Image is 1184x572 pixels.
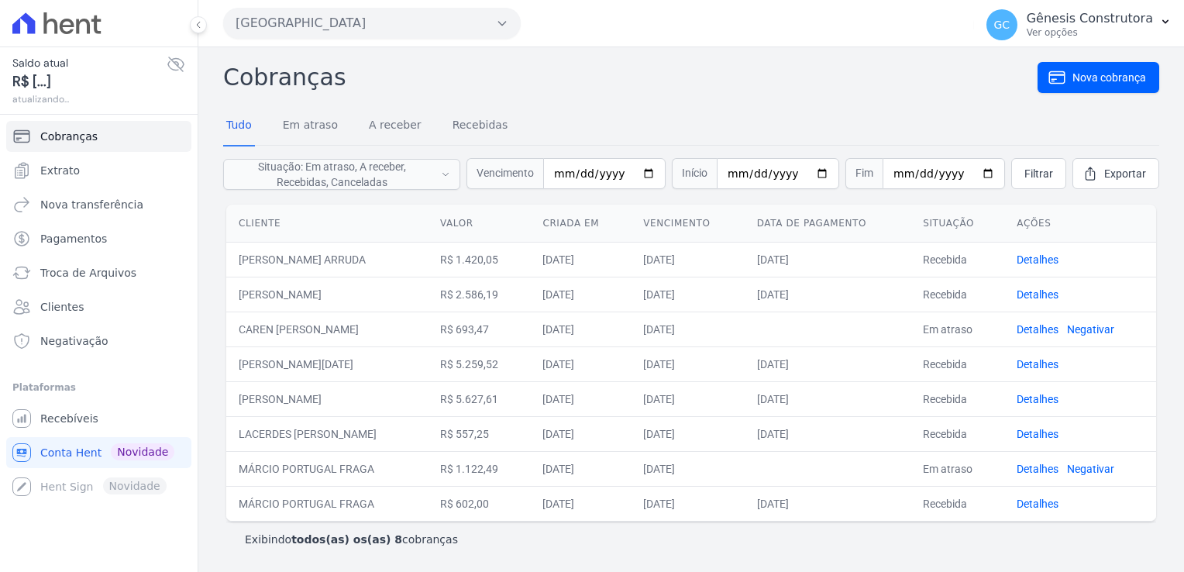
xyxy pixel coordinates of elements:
[6,437,191,468] a: Conta Hent Novidade
[631,381,745,416] td: [DATE]
[223,8,521,39] button: [GEOGRAPHIC_DATA]
[530,486,631,521] td: [DATE]
[6,326,191,357] a: Negativação
[1017,358,1058,370] a: Detalhes
[974,3,1184,47] button: GC Gênesis Construtora Ver opções
[530,242,631,277] td: [DATE]
[745,381,910,416] td: [DATE]
[1017,393,1058,405] a: Detalhes
[993,19,1010,30] span: GC
[428,312,530,346] td: R$ 693,47
[530,381,631,416] td: [DATE]
[530,205,631,243] th: Criada em
[40,129,98,144] span: Cobranças
[530,416,631,451] td: [DATE]
[1011,158,1066,189] a: Filtrar
[40,197,143,212] span: Nova transferência
[745,277,910,312] td: [DATE]
[226,242,428,277] td: [PERSON_NAME] ARRUDA
[1038,62,1159,93] a: Nova cobrança
[631,486,745,521] td: [DATE]
[1017,288,1058,301] a: Detalhes
[6,223,191,254] a: Pagamentos
[1072,158,1159,189] a: Exportar
[1067,323,1114,336] a: Negativar
[1017,463,1058,475] a: Detalhes
[1027,26,1153,39] p: Ver opções
[226,416,428,451] td: LACERDES [PERSON_NAME]
[226,312,428,346] td: CAREN [PERSON_NAME]
[631,277,745,312] td: [DATE]
[745,416,910,451] td: [DATE]
[910,205,1004,243] th: Situação
[1004,205,1156,243] th: Ações
[910,451,1004,486] td: Em atraso
[1017,498,1058,510] a: Detalhes
[40,333,108,349] span: Negativação
[530,277,631,312] td: [DATE]
[6,257,191,288] a: Troca de Arquivos
[1017,428,1058,440] a: Detalhes
[910,242,1004,277] td: Recebida
[223,159,460,190] button: Situação: Em atraso, A receber, Recebidas, Canceladas
[449,106,511,146] a: Recebidas
[226,381,428,416] td: [PERSON_NAME]
[428,242,530,277] td: R$ 1.420,05
[40,411,98,426] span: Recebíveis
[40,299,84,315] span: Clientes
[1072,70,1146,85] span: Nova cobrança
[845,158,883,189] span: Fim
[631,346,745,381] td: [DATE]
[428,277,530,312] td: R$ 2.586,19
[530,451,631,486] td: [DATE]
[631,205,745,243] th: Vencimento
[631,416,745,451] td: [DATE]
[12,55,167,71] span: Saldo atual
[428,381,530,416] td: R$ 5.627,61
[910,416,1004,451] td: Recebida
[910,312,1004,346] td: Em atraso
[428,416,530,451] td: R$ 557,25
[1017,253,1058,266] a: Detalhes
[40,445,102,460] span: Conta Hent
[745,242,910,277] td: [DATE]
[672,158,717,189] span: Início
[245,532,458,547] p: Exibindo cobranças
[466,158,543,189] span: Vencimento
[1024,166,1053,181] span: Filtrar
[910,277,1004,312] td: Recebida
[12,378,185,397] div: Plataformas
[6,189,191,220] a: Nova transferência
[6,291,191,322] a: Clientes
[6,403,191,434] a: Recebíveis
[745,346,910,381] td: [DATE]
[428,346,530,381] td: R$ 5.259,52
[40,265,136,281] span: Troca de Arquivos
[428,451,530,486] td: R$ 1.122,49
[366,106,425,146] a: A receber
[1027,11,1153,26] p: Gênesis Construtora
[226,277,428,312] td: [PERSON_NAME]
[226,346,428,381] td: [PERSON_NAME][DATE]
[745,205,910,243] th: Data de pagamento
[631,451,745,486] td: [DATE]
[233,159,432,190] span: Situação: Em atraso, A receber, Recebidas, Canceladas
[1017,323,1058,336] a: Detalhes
[530,346,631,381] td: [DATE]
[40,231,107,246] span: Pagamentos
[1067,463,1114,475] a: Negativar
[530,312,631,346] td: [DATE]
[6,155,191,186] a: Extrato
[910,346,1004,381] td: Recebida
[280,106,341,146] a: Em atraso
[223,106,255,146] a: Tudo
[1104,166,1146,181] span: Exportar
[12,92,167,106] span: atualizando...
[291,533,402,546] b: todos(as) os(as) 8
[40,163,80,178] span: Extrato
[226,486,428,521] td: MÁRCIO PORTUGAL FRAGA
[428,486,530,521] td: R$ 602,00
[12,121,185,502] nav: Sidebar
[745,486,910,521] td: [DATE]
[226,451,428,486] td: MÁRCIO PORTUGAL FRAGA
